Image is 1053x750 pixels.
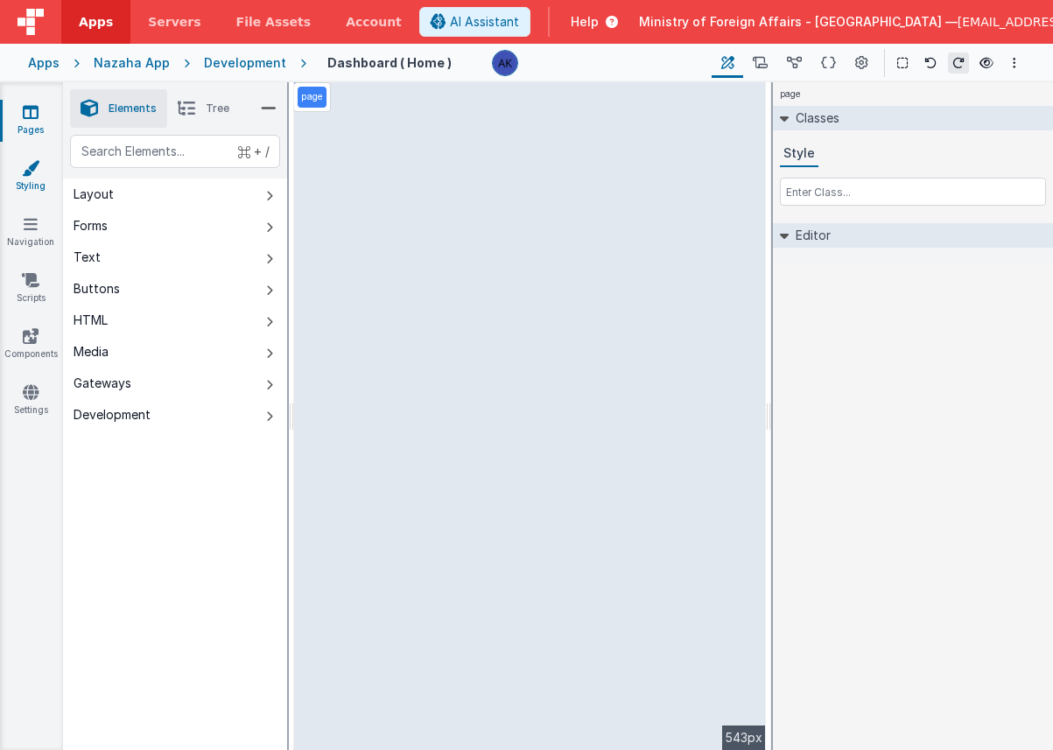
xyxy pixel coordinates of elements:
button: Development [63,399,287,431]
div: Media [74,343,109,361]
span: Elements [109,102,157,116]
button: Gateways [63,368,287,399]
h4: Dashboard ( Home ) [327,56,452,69]
span: Ministry of Foreign Affairs - [GEOGRAPHIC_DATA] — [639,13,958,31]
h4: page [773,82,808,106]
input: Enter Class... [780,178,1046,206]
div: Buttons [74,280,120,298]
span: Apps [79,13,113,31]
p: page [301,90,323,104]
span: + / [238,135,270,168]
span: AI Assistant [450,13,519,31]
div: HTML [74,312,108,329]
button: Buttons [63,273,287,305]
div: Gateways [74,375,131,392]
h2: Editor [789,223,831,248]
img: 1f6063d0be199a6b217d3045d703aa70 [493,51,517,75]
button: Options [1004,53,1025,74]
button: AI Assistant [419,7,530,37]
input: Search Elements... [70,135,280,168]
div: Text [74,249,101,266]
div: Forms [74,217,108,235]
div: --> [294,82,766,750]
button: Text [63,242,287,273]
div: 543px [722,725,766,750]
div: Nazaha App [94,54,170,72]
span: Help [571,13,599,31]
div: Layout [74,186,114,203]
span: Tree [206,102,229,116]
div: Apps [28,54,60,72]
span: Servers [148,13,200,31]
button: Media [63,336,287,368]
button: Forms [63,210,287,242]
h2: Classes [789,106,839,130]
div: Development [74,406,151,424]
button: Style [780,141,818,167]
span: File Assets [236,13,312,31]
button: HTML [63,305,287,336]
div: Development [204,54,286,72]
button: Layout [63,179,287,210]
